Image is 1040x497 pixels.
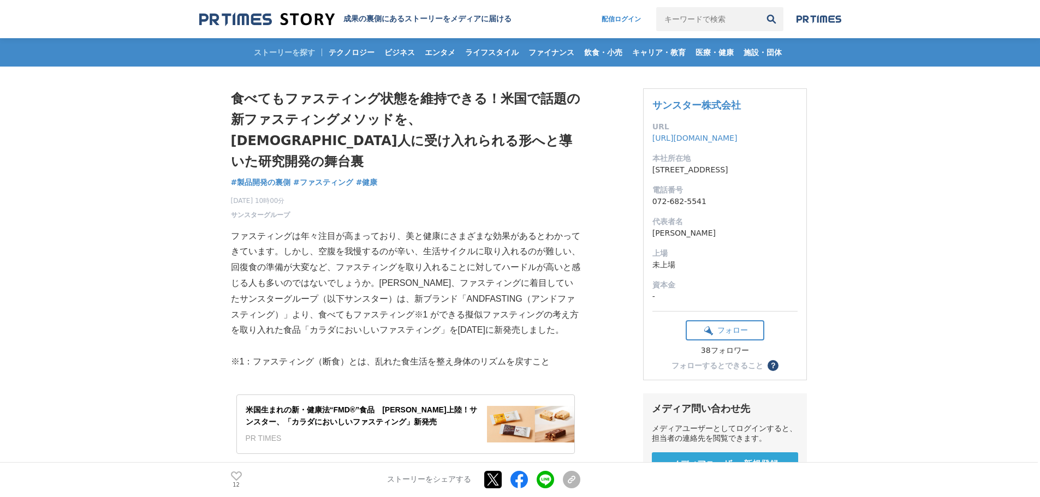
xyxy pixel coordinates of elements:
span: ビジネス [380,47,419,57]
a: エンタメ [420,38,460,67]
a: ビジネス [380,38,419,67]
span: ファイナンス [524,47,579,57]
span: 施設・団体 [739,47,786,57]
button: 検索 [759,7,783,31]
div: メディア問い合わせ先 [652,402,798,415]
dt: 資本金 [652,279,798,291]
dd: [PERSON_NAME] [652,227,798,239]
a: テクノロジー [324,38,379,67]
p: ファスティングは年々注目が高まっており、美と健康にさまざまな効果があるとわかってきています。しかし、空腹を我慢するのが辛い、生活サイクルに取り入れるのが難しい、回復食の準備が大変など、ファスティ... [231,229,580,339]
a: #製品開発の裏側 [231,177,291,188]
span: エンタメ [420,47,460,57]
span: 飲食・小売 [580,47,627,57]
img: 成果の裏側にあるストーリーをメディアに届ける [199,12,335,27]
dd: - [652,291,798,302]
a: [URL][DOMAIN_NAME] [652,134,738,142]
a: 飲食・小売 [580,38,627,67]
a: #健康 [356,177,378,188]
div: フォローするとできること [671,362,763,369]
span: テクノロジー [324,47,379,57]
a: 施設・団体 [739,38,786,67]
a: 配信ログイン [591,7,652,31]
a: メディアユーザー 新規登録 無料 [652,452,798,487]
h1: 食べてもファスティング状態を維持できる！米国で話題の新ファスティングメソッドを、[DEMOGRAPHIC_DATA]人に受け入れられる形へと導いた研究開発の舞台裏 [231,88,580,172]
p: ストーリーをシェアする [387,475,471,485]
dt: URL [652,121,798,133]
div: PR TIMES [246,432,478,444]
dd: 未上場 [652,259,798,271]
span: #製品開発の裏側 [231,177,291,187]
a: 成果の裏側にあるストーリーをメディアに届ける 成果の裏側にあるストーリーをメディアに届ける [199,12,512,27]
span: [DATE] 10時00分 [231,196,290,206]
dd: [STREET_ADDRESS] [652,164,798,176]
a: ファイナンス [524,38,579,67]
span: #ファスティング [293,177,353,187]
span: メディアユーザー 新規登録 [671,459,779,470]
a: 医療・健康 [691,38,738,67]
button: ？ [768,360,778,371]
dt: 本社所在地 [652,153,798,164]
div: メディアユーザーとしてログインすると、担当者の連絡先を閲覧できます。 [652,424,798,444]
a: サンスターグループ [231,210,290,220]
div: 38フォロワー [686,346,764,356]
dt: 代表者名 [652,216,798,227]
div: 米国生まれの新・健康法“FMD®”食品 [PERSON_NAME]上陸！サンスター、「カラダにおいしいファスティング」新発売 [246,404,478,428]
p: ※1：ファスティング（断食）とは、乱れた食生活を整え身体のリズムを戻すこと [231,354,580,370]
p: 12 [231,482,242,488]
img: prtimes [797,15,841,23]
button: フォロー [686,320,764,340]
dd: 072-682-5541 [652,196,798,207]
input: キーワードで検索 [656,7,759,31]
dt: 電話番号 [652,184,798,196]
a: キャリア・教育 [628,38,690,67]
span: #健康 [356,177,378,187]
a: 米国生まれの新・健康法“FMD®”食品 [PERSON_NAME]上陸！サンスター、「カラダにおいしいファスティング」新発売PR TIMES [236,394,575,454]
dt: 上場 [652,248,798,259]
span: キャリア・教育 [628,47,690,57]
a: #ファスティング [293,177,353,188]
span: 医療・健康 [691,47,738,57]
h2: 成果の裏側にあるストーリーをメディアに届ける [343,14,512,24]
span: ライフスタイル [461,47,523,57]
a: サンスター株式会社 [652,99,741,111]
a: ライフスタイル [461,38,523,67]
span: ？ [769,362,777,369]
